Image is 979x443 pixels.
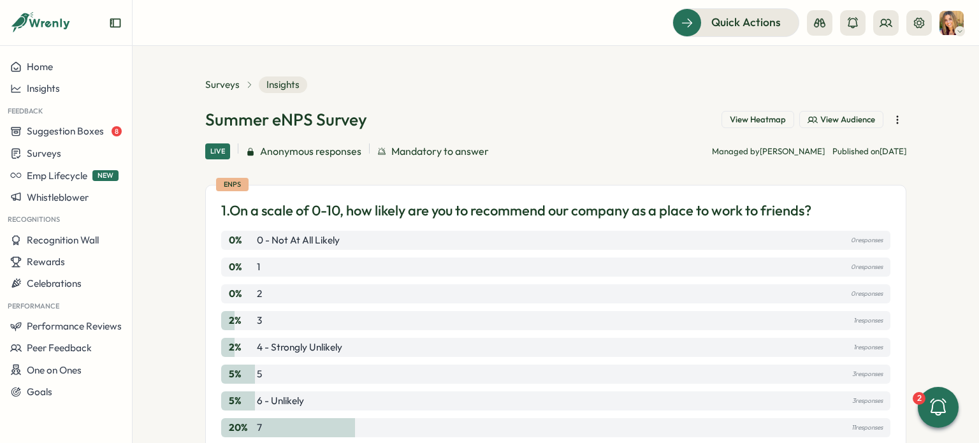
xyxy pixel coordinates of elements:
[27,277,82,289] span: Celebrations
[205,78,240,92] a: Surveys
[722,111,794,129] button: View Heatmap
[257,367,262,381] p: 5
[221,201,811,221] p: 1. On a scale of 0-10, how likely are you to recommend our company as a place to work to friends?
[112,126,122,136] span: 8
[216,178,249,191] div: eNPS
[851,287,883,301] p: 0 responses
[229,367,254,381] p: 5 %
[799,111,883,129] button: View Audience
[913,392,925,405] div: 2
[712,146,825,157] p: Managed by
[229,233,254,247] p: 0 %
[27,147,61,159] span: Surveys
[27,125,104,137] span: Suggestion Boxes
[852,421,883,435] p: 11 responses
[257,287,262,301] p: 2
[851,260,883,274] p: 0 responses
[730,114,786,126] span: View Heatmap
[853,340,883,354] p: 1 responses
[229,421,254,435] p: 20 %
[257,340,342,354] p: 4 - Strongly Unlikely
[229,394,254,408] p: 5 %
[852,394,883,408] p: 3 responses
[257,314,262,328] p: 3
[229,260,254,274] p: 0 %
[109,17,122,29] button: Expand sidebar
[257,394,304,408] p: 6 - Unlikely
[852,367,883,381] p: 3 responses
[27,364,82,376] span: One on Ones
[27,191,89,203] span: Whistleblower
[820,114,875,126] span: View Audience
[27,234,99,246] span: Recognition Wall
[260,143,361,159] span: Anonymous responses
[939,11,964,35] img: Tarin O'Neill
[205,108,367,131] h1: Summer eNPS Survey
[851,233,883,247] p: 0 responses
[92,170,119,181] span: NEW
[832,146,906,157] p: Published on
[259,76,307,93] span: Insights
[257,233,340,247] p: 0 - Not at all likely
[257,421,262,435] p: 7
[672,8,799,36] button: Quick Actions
[27,170,87,182] span: Emp Lifecycle
[257,260,260,274] p: 1
[918,387,959,428] button: 2
[27,61,53,73] span: Home
[27,342,92,354] span: Peer Feedback
[229,287,254,301] p: 0 %
[391,143,489,159] span: Mandatory to answer
[229,340,254,354] p: 2 %
[711,14,781,31] span: Quick Actions
[880,146,906,156] span: [DATE]
[27,82,60,94] span: Insights
[27,256,65,268] span: Rewards
[760,146,825,156] span: [PERSON_NAME]
[229,314,254,328] p: 2 %
[27,320,122,332] span: Performance Reviews
[853,314,883,328] p: 1 responses
[27,386,52,398] span: Goals
[205,143,230,159] div: Live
